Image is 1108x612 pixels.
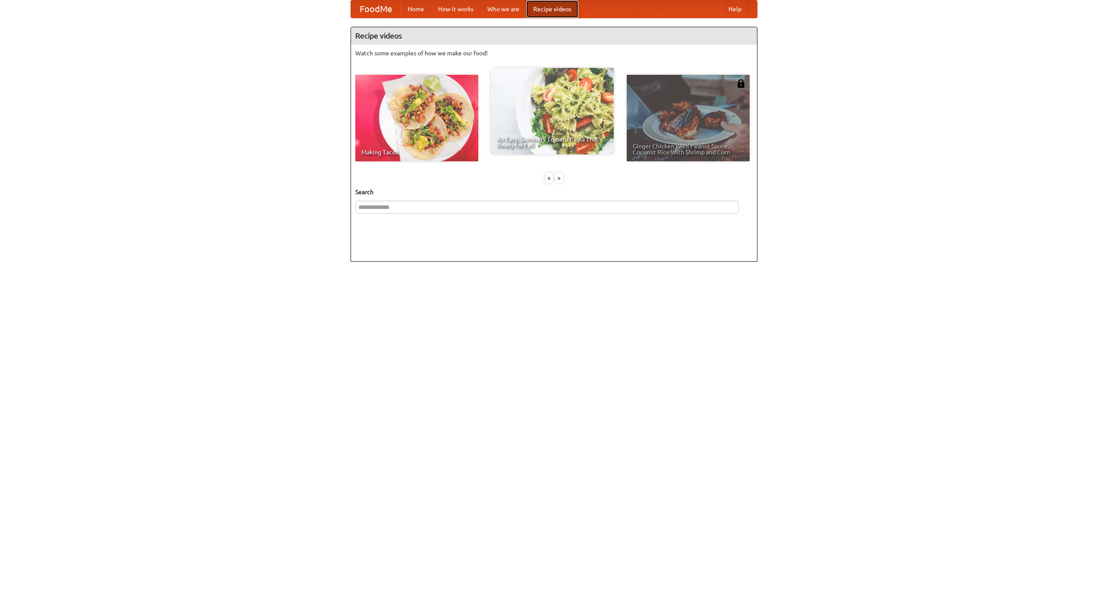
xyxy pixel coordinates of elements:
span: An Easy, Summery Tomato Pasta That's Ready for Fall [497,136,608,148]
p: Watch some examples of how we make our food! [355,49,753,58]
a: Making Tacos [355,75,478,161]
a: Help [721,0,748,18]
img: 483408.png [737,79,745,88]
h5: Search [355,188,753,196]
div: » [555,173,563,183]
h4: Recipe videos [351,27,757,45]
a: How it works [431,0,480,18]
a: Recipe videos [526,0,578,18]
div: « [545,173,553,183]
a: Home [401,0,431,18]
span: Making Tacos [361,149,472,155]
a: An Easy, Summery Tomato Pasta That's Ready for Fall [491,68,614,154]
a: Who we are [480,0,526,18]
a: FoodMe [351,0,401,18]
